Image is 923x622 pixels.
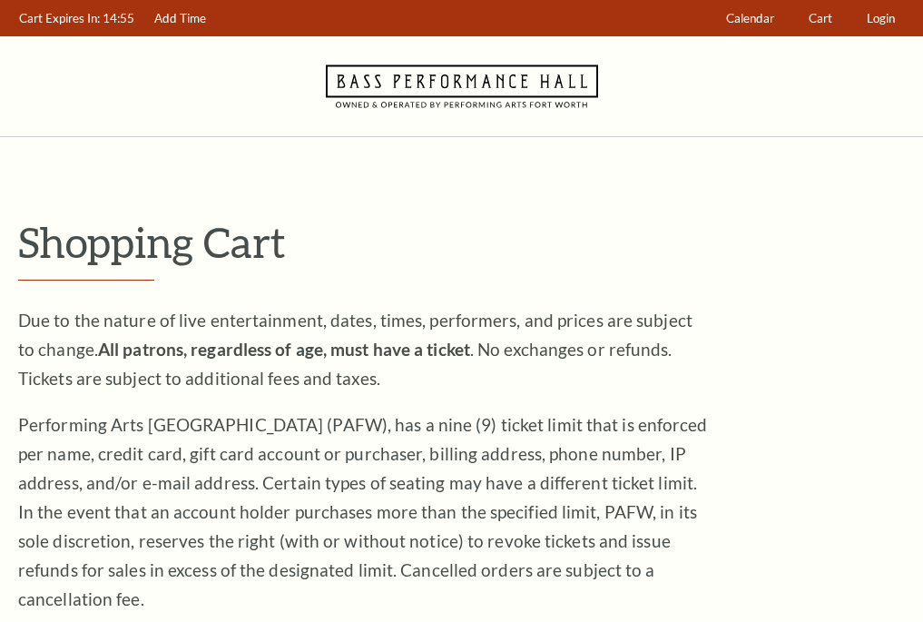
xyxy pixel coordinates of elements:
[859,1,904,36] a: Login
[867,11,895,25] span: Login
[18,310,692,389] span: Due to the nature of live entertainment, dates, times, performers, and prices are subject to chan...
[146,1,215,36] a: Add Time
[800,1,841,36] a: Cart
[98,339,470,360] strong: All patrons, regardless of age, must have a ticket
[18,410,708,614] p: Performing Arts [GEOGRAPHIC_DATA] (PAFW), has a nine (9) ticket limit that is enforced per name, ...
[18,219,905,265] p: Shopping Cart
[726,11,774,25] span: Calendar
[19,11,100,25] span: Cart Expires In:
[718,1,783,36] a: Calendar
[809,11,832,25] span: Cart
[103,11,134,25] span: 14:55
